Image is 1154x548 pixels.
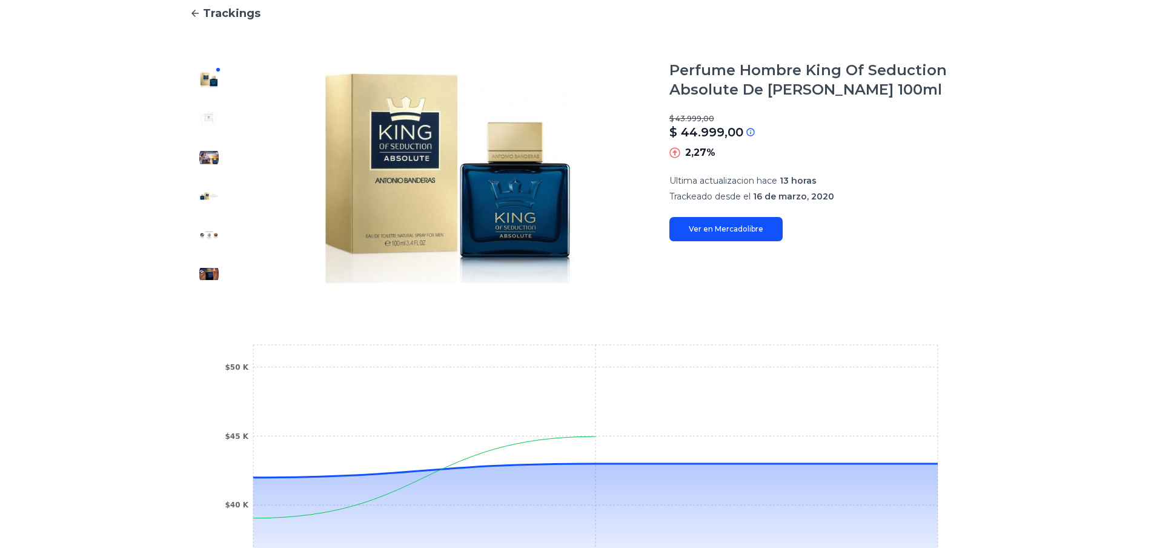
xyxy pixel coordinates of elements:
[669,124,743,141] p: $ 44.999,00
[669,61,965,99] h1: Perfume Hombre King Of Seduction Absolute De [PERSON_NAME] 100ml
[225,363,248,372] tspan: $50 K
[225,432,248,441] tspan: $45 K
[669,191,751,202] span: Trackeado desde el
[203,5,260,22] span: Trackings
[669,217,783,241] a: Ver en Mercadolibre
[199,148,219,167] img: Perfume Hombre King Of Seduction Absolute De Antonio Banderas 100ml
[253,61,645,293] img: Perfume Hombre King Of Seduction Absolute De Antonio Banderas 100ml
[199,264,219,284] img: Perfume Hombre King Of Seduction Absolute De Antonio Banderas 100ml
[199,109,219,129] img: Perfume Hombre King Of Seduction Absolute De Antonio Banderas 100ml
[225,501,248,509] tspan: $40 K
[199,187,219,206] img: Perfume Hombre King Of Seduction Absolute De Antonio Banderas 100ml
[780,175,817,186] span: 13 horas
[669,114,965,124] p: $ 43.999,00
[669,175,777,186] span: Ultima actualizacion hace
[199,226,219,245] img: Perfume Hombre King Of Seduction Absolute De Antonio Banderas 100ml
[753,191,834,202] span: 16 de marzo, 2020
[199,70,219,90] img: Perfume Hombre King Of Seduction Absolute De Antonio Banderas 100ml
[190,5,965,22] a: Trackings
[685,145,715,160] p: 2,27%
